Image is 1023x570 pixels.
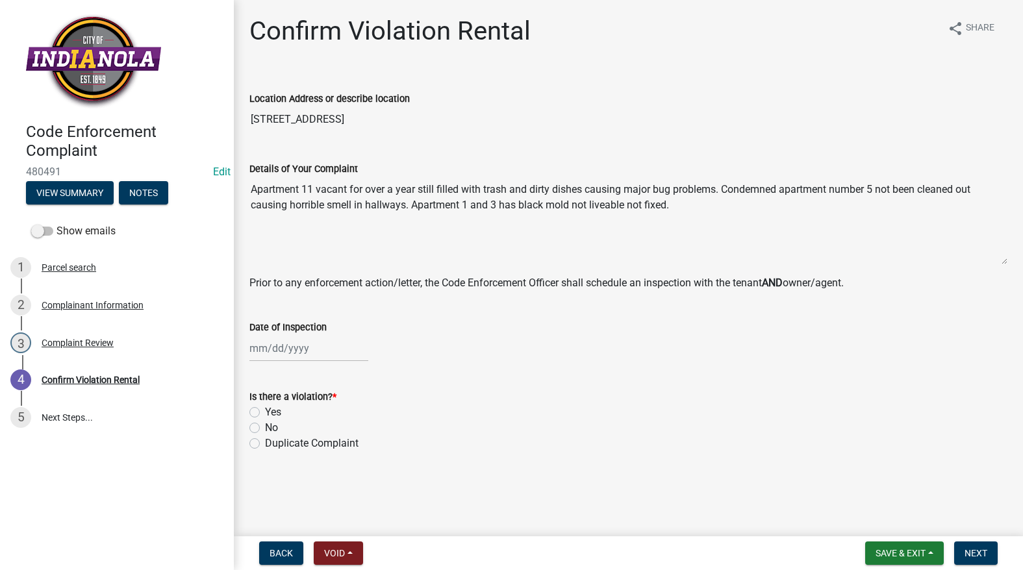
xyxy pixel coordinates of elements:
[249,275,1007,291] p: Prior to any enforcement action/letter, the Code Enforcement Officer shall schedule an inspection...
[937,16,1005,41] button: shareShare
[249,16,531,47] h1: Confirm Violation Rental
[865,541,944,565] button: Save & Exit
[965,548,987,558] span: Next
[26,123,223,160] h4: Code Enforcement Complaint
[213,166,231,178] wm-modal-confirm: Edit Application Number
[265,420,278,436] label: No
[26,14,161,109] img: City of Indianola, Iowa
[10,257,31,278] div: 1
[119,188,168,199] wm-modal-confirm: Notes
[966,21,994,36] span: Share
[10,295,31,316] div: 2
[249,177,1007,265] textarea: Apartment 11 vacant for over a year still filled with trash and dirty dishes causing major bug pr...
[42,263,96,272] div: Parcel search
[249,95,410,104] label: Location Address or describe location
[876,548,926,558] span: Save & Exit
[26,188,114,199] wm-modal-confirm: Summary
[324,548,345,558] span: Void
[948,21,963,36] i: share
[954,541,998,565] button: Next
[259,541,303,565] button: Back
[26,181,114,204] button: View Summary
[119,181,168,204] button: Notes
[42,338,114,347] div: Complaint Review
[31,223,116,239] label: Show emails
[10,369,31,390] div: 4
[249,393,336,402] label: Is there a violation?
[42,301,144,310] div: Complainant Information
[249,323,327,332] label: Date of Inspection
[314,541,363,565] button: Void
[42,375,140,384] div: Confirm Violation Rental
[249,335,368,362] input: mm/dd/yyyy
[762,277,783,289] strong: AND
[249,165,358,174] label: Details of Your Complaint
[213,166,231,178] a: Edit
[26,166,208,178] span: 480491
[10,407,31,428] div: 5
[265,436,359,451] label: Duplicate Complaint
[265,404,281,420] label: Yes
[270,548,293,558] span: Back
[10,332,31,353] div: 3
